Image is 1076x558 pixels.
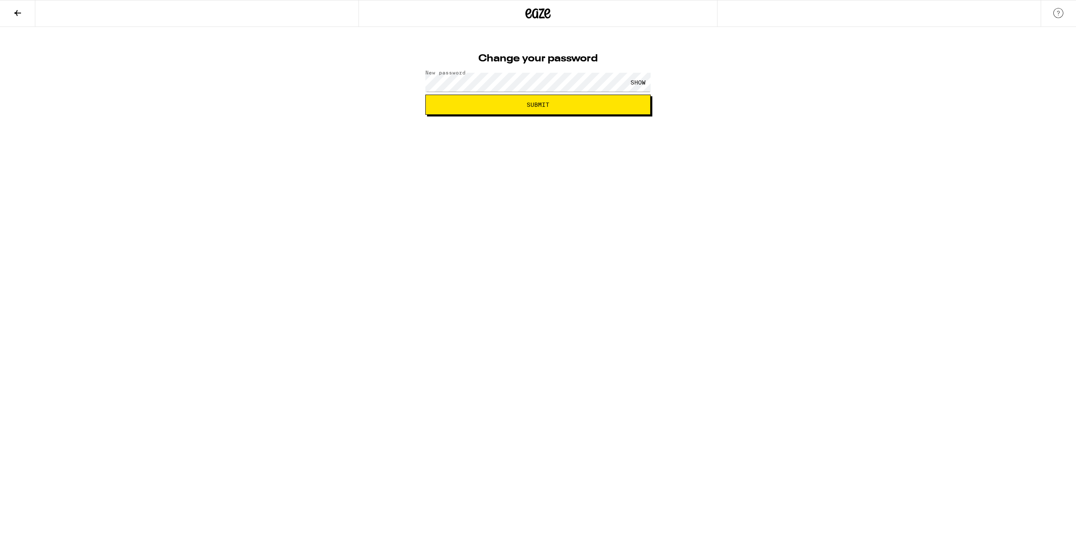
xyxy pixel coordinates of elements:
span: Hi. Need any help? [5,6,61,13]
div: SHOW [625,73,651,92]
span: Submit [527,102,549,108]
h1: Change your password [425,54,651,64]
label: New password [425,70,466,75]
button: Submit [425,95,651,115]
